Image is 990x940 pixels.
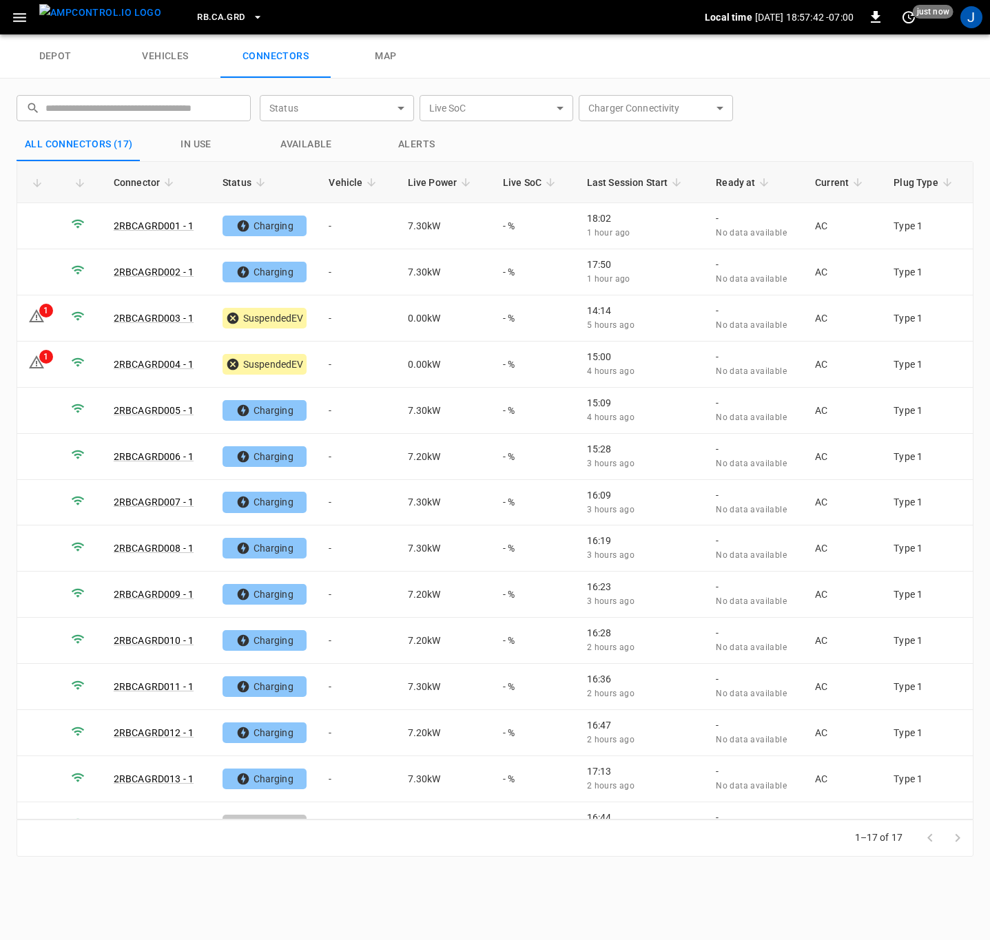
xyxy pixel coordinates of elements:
[716,764,793,778] p: -
[318,295,396,342] td: -
[587,228,630,238] span: 1 hour ago
[318,388,396,434] td: -
[815,174,867,191] span: Current
[716,550,787,560] span: No data available
[220,34,331,79] a: connectors
[716,174,773,191] span: Ready at
[503,174,559,191] span: Live SoC
[492,618,576,664] td: - %
[223,815,307,835] div: Available
[716,643,787,652] span: No data available
[397,295,492,342] td: 0.00 kW
[883,618,973,664] td: Type 1
[223,722,307,743] div: Charging
[587,626,694,640] p: 16:28
[114,267,194,278] a: 2RBCAGRD002 - 1
[804,664,883,710] td: AC
[705,10,752,24] p: Local time
[804,203,883,249] td: AC
[492,525,576,572] td: - %
[716,505,787,514] span: No data available
[114,635,194,646] a: 2RBCAGRD010 - 1
[587,735,635,744] span: 2 hours ago
[587,459,635,468] span: 3 hours ago
[318,756,396,802] td: -
[883,802,973,848] td: Type 1
[223,584,307,605] div: Charging
[114,359,194,370] a: 2RBCAGRD004 - 1
[492,572,576,618] td: - %
[17,128,141,161] button: All Connectors (17)
[397,710,492,756] td: 7.20 kW
[397,756,492,802] td: 7.30 kW
[39,350,53,364] div: 1
[318,710,396,756] td: -
[114,220,194,231] a: 2RBCAGRD001 - 1
[587,505,635,514] span: 3 hours ago
[883,249,973,295] td: Type 1
[114,773,194,784] a: 2RBCAGRD013 - 1
[397,249,492,295] td: 7.30 kW
[197,10,245,25] span: RB.CA.GRD
[39,4,161,21] img: ampcontrol.io logo
[318,525,396,572] td: -
[318,434,396,480] td: -
[397,388,492,434] td: 7.30 kW
[223,354,307,375] div: SuspendedEV
[318,802,396,848] td: -
[397,525,492,572] td: 7.30 kW
[804,295,883,342] td: AC
[883,388,973,434] td: Type 1
[331,34,441,79] a: map
[223,308,307,328] div: SuspendedEV
[397,480,492,526] td: 7.30 kW
[223,446,307,467] div: Charging
[716,626,793,640] p: -
[883,295,973,342] td: Type 1
[587,488,694,502] p: 16:09
[883,572,973,618] td: Type 1
[804,388,883,434] td: AC
[883,434,973,480] td: Type 1
[587,643,635,652] span: 2 hours ago
[318,249,396,295] td: -
[913,5,953,19] span: just now
[223,769,307,789] div: Charging
[716,274,787,284] span: No data available
[883,525,973,572] td: Type 1
[716,350,793,364] p: -
[192,4,268,31] button: RB.CA.GRD
[114,405,194,416] a: 2RBCAGRD005 - 1
[804,710,883,756] td: AC
[587,350,694,364] p: 15:00
[804,249,883,295] td: AC
[492,295,576,342] td: - %
[883,480,973,526] td: Type 1
[587,811,694,824] p: 16:44
[492,342,576,388] td: - %
[318,664,396,710] td: -
[397,203,492,249] td: 7.30 kW
[755,10,854,24] p: [DATE] 18:57:42 -07:00
[804,618,883,664] td: AC
[223,174,269,191] span: Status
[716,304,793,317] p: -
[587,304,694,317] p: 14:14
[894,174,956,191] span: Plug Type
[492,388,576,434] td: - %
[223,400,307,421] div: Charging
[898,6,920,28] button: set refresh interval
[587,258,694,271] p: 17:50
[883,710,973,756] td: Type 1
[804,572,883,618] td: AC
[716,596,787,606] span: No data available
[716,735,787,744] span: No data available
[804,802,883,848] td: AC
[114,313,194,324] a: 2RBCAGRD003 - 1
[716,488,793,502] p: -
[114,451,194,462] a: 2RBCAGRD006 - 1
[804,525,883,572] td: AC
[408,174,475,191] span: Live Power
[397,664,492,710] td: 7.30 kW
[397,802,492,848] td: - kW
